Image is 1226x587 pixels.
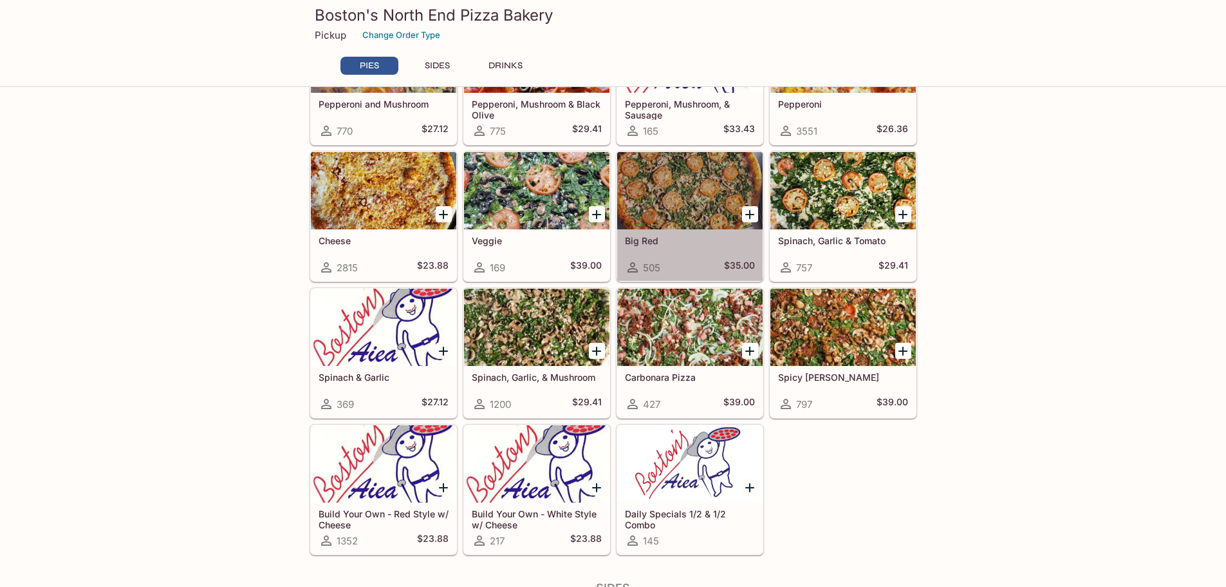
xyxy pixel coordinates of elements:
span: 427 [643,398,660,410]
h5: $39.00 [723,396,755,412]
div: Spinach & Garlic [311,289,456,366]
a: Veggie169$39.00 [463,151,610,282]
button: Change Order Type [357,25,446,45]
span: 3551 [796,125,817,137]
span: 2815 [337,262,358,274]
h3: Boston's North End Pizza Bakery [315,5,912,25]
button: Add Spinach, Garlic & Tomato [895,206,911,222]
h5: Spinach, Garlic & Tomato [778,235,908,246]
div: Spicy Jenny [770,289,916,366]
h5: $35.00 [724,260,755,275]
h5: Pepperoni, Mushroom, & Sausage [625,99,755,120]
span: 369 [337,398,354,410]
h5: $27.12 [422,396,449,412]
div: Build Your Own - White Style w/ Cheese [464,425,609,503]
div: Spinach, Garlic, & Mushroom [464,289,609,366]
a: Spicy [PERSON_NAME]797$39.00 [770,288,916,418]
div: Cheese [311,152,456,229]
h5: $39.00 [570,260,602,275]
h5: $26.36 [877,123,908,139]
h5: Spicy [PERSON_NAME] [778,372,908,383]
p: Pickup [315,29,346,41]
h5: Spinach & Garlic [319,372,449,383]
div: Daily Specials 1/2 & 1/2 Combo [617,425,763,503]
button: Add Cheese [436,206,452,222]
span: 217 [490,535,505,547]
div: Pepperoni and Mushroom [311,15,456,93]
h5: $29.41 [878,260,908,275]
h5: Build Your Own - White Style w/ Cheese [472,508,602,530]
span: 145 [643,535,659,547]
a: Spinach, Garlic & Tomato757$29.41 [770,151,916,282]
div: Carbonara Pizza [617,289,763,366]
div: Pepperoni [770,15,916,93]
h5: Veggie [472,235,602,246]
h5: Build Your Own - Red Style w/ Cheese [319,508,449,530]
a: Spinach & Garlic369$27.12 [310,288,457,418]
h5: Spinach, Garlic, & Mushroom [472,372,602,383]
h5: $27.12 [422,123,449,139]
a: Build Your Own - Red Style w/ Cheese1352$23.88 [310,425,457,555]
div: Build Your Own - Red Style w/ Cheese [311,425,456,503]
h5: $33.43 [723,123,755,139]
button: Add Carbonara Pizza [742,343,758,359]
h5: Cheese [319,235,449,246]
button: Add Spinach, Garlic, & Mushroom [589,343,605,359]
h5: $23.88 [417,260,449,275]
h5: $39.00 [877,396,908,412]
span: 775 [490,125,506,137]
div: Veggie [464,152,609,229]
h5: Pepperoni and Mushroom [319,99,449,110]
a: Spinach, Garlic, & Mushroom1200$29.41 [463,288,610,418]
a: Daily Specials 1/2 & 1/2 Combo145 [617,425,763,555]
div: Big Red [617,152,763,229]
span: 797 [796,398,812,410]
h5: $23.88 [570,533,602,548]
div: Pepperoni, Mushroom & Black Olive [464,15,609,93]
button: SIDES [409,57,467,75]
button: Add Big Red [742,206,758,222]
button: Add Daily Specials 1/2 & 1/2 Combo [742,479,758,496]
div: Spinach, Garlic & Tomato [770,152,916,229]
h5: $23.88 [417,533,449,548]
span: 1200 [490,398,511,410]
button: Add Spinach & Garlic [436,343,452,359]
a: Carbonara Pizza427$39.00 [617,288,763,418]
h5: $29.41 [572,396,602,412]
h5: Big Red [625,235,755,246]
span: 165 [643,125,658,137]
h5: Pepperoni [778,99,908,110]
h5: $29.41 [572,123,602,139]
span: 169 [490,262,505,274]
button: Add Veggie [589,206,605,222]
button: Add Build Your Own - White Style w/ Cheese [589,479,605,496]
h5: Carbonara Pizza [625,372,755,383]
span: 757 [796,262,812,274]
span: 1352 [337,535,358,547]
span: 770 [337,125,353,137]
a: Big Red505$35.00 [617,151,763,282]
a: Build Your Own - White Style w/ Cheese217$23.88 [463,425,610,555]
button: Add Spicy Jenny [895,343,911,359]
button: DRINKS [477,57,535,75]
button: Add Build Your Own - Red Style w/ Cheese [436,479,452,496]
a: Cheese2815$23.88 [310,151,457,282]
h5: Daily Specials 1/2 & 1/2 Combo [625,508,755,530]
button: PIES [340,57,398,75]
span: 505 [643,262,660,274]
h5: Pepperoni, Mushroom & Black Olive [472,99,602,120]
div: Pepperoni, Mushroom, & Sausage [617,15,763,93]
